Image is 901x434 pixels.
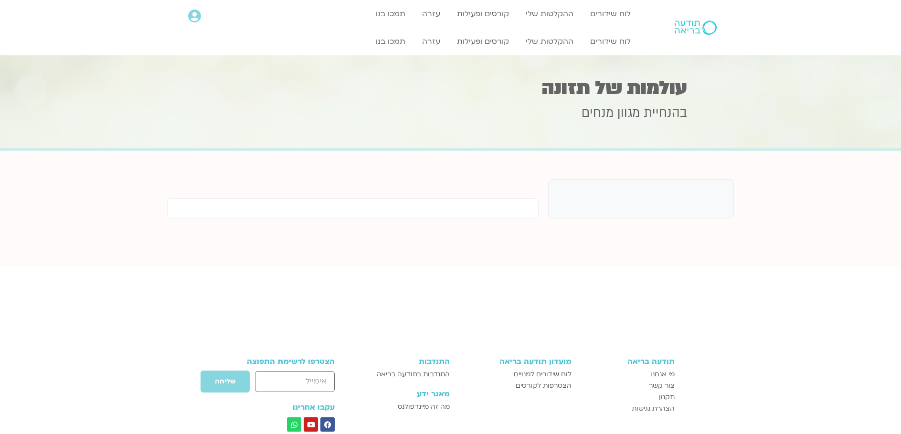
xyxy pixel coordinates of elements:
[521,5,578,23] a: ההקלטות שלי
[452,32,514,51] a: קורסים ופעילות
[371,5,410,23] a: תמכו בנו
[582,104,640,122] span: מגוון מנחים
[215,378,235,385] span: שליחה
[361,369,449,380] a: התנדבות בתודעה בריאה
[585,5,636,23] a: לוח שידורים
[581,403,675,414] a: הצהרת נגישות
[644,104,687,122] span: בהנחיית
[377,369,450,380] span: התנדבות בתודעה בריאה
[521,32,578,51] a: ההקלטות שלי
[417,5,445,23] a: עזרה
[459,369,572,380] a: לוח שידורים למנויים
[585,32,636,51] a: לוח שידורים
[459,380,572,392] a: הצטרפות לקורסים
[459,357,572,366] h3: מועדון תודעה בריאה
[632,403,675,414] span: הצהרת נגישות
[417,32,445,51] a: עזרה
[361,390,449,398] h3: מאגר ידע
[581,357,675,366] h3: תודעה בריאה
[514,369,572,380] span: לוח שידורים למנויים
[581,369,675,380] a: מי אנחנו
[371,32,410,51] a: תמכו בנו
[649,380,675,392] span: צור קשר
[659,392,675,403] span: תקנון
[200,370,250,393] button: שליחה
[516,380,572,392] span: הצטרפות לקורסים
[214,79,687,97] h1: עולמות של תזונה
[361,357,449,366] h3: התנדבות
[452,5,514,23] a: קורסים ופעילות
[650,369,675,380] span: מי אנחנו
[227,403,335,412] h3: עקבו אחרינו
[227,357,335,366] h3: הצטרפו לרשימת התפוצה
[255,371,335,392] input: אימייל
[675,21,717,35] img: תודעה בריאה
[227,370,335,398] form: טופס חדש
[581,380,675,392] a: צור קשר
[398,401,450,413] span: מה זה מיינדפולנס
[581,392,675,403] a: תקנון
[361,401,449,413] a: מה זה מיינדפולנס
